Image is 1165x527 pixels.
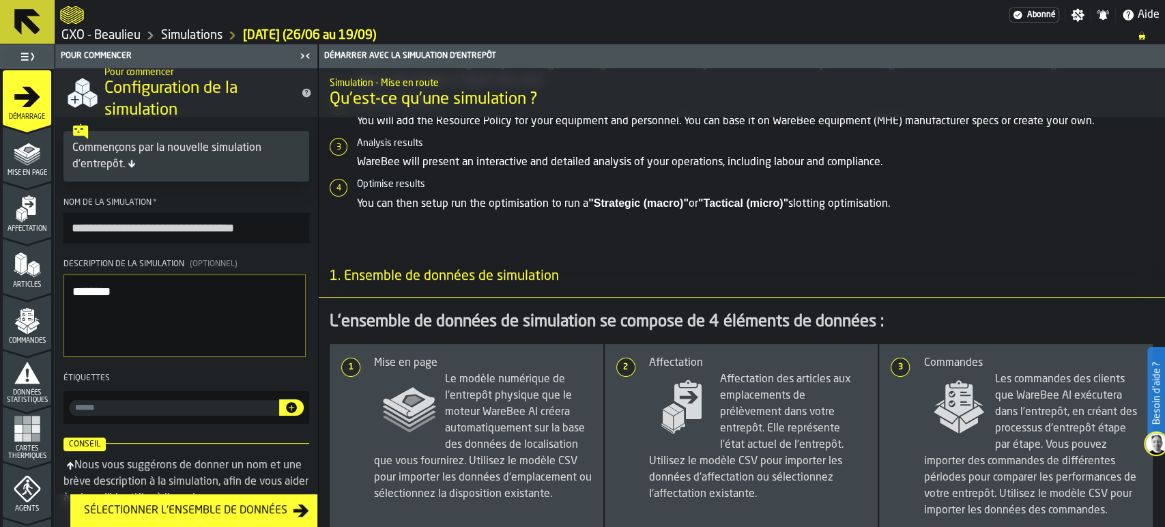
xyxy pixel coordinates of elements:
[69,400,279,416] input: input-value- input-value-
[243,28,376,43] a: link-to-/wh/i/879171bb-fb62-45b6-858d-60381ae340f0/simulations/23839f36-b10e-47fa-844b-474ee8fb0018
[3,169,51,177] span: Mise en page
[63,274,306,358] textarea: Description de la simulation(optionnel)
[321,51,1162,61] div: Démarrer avec la simulation d'entrepôt
[319,256,1165,298] h3: title-section-1. Ensemble de données de simulation
[618,362,634,372] span: 2
[1116,7,1165,23] label: button-toggle-Aide
[357,154,1154,171] p: WareBee will present an interactive and detailed analysis of your operations, including labour an...
[1009,8,1059,23] div: Abonnement au menu
[60,27,1160,44] nav: Breadcrumb
[3,225,51,233] span: Affectation
[3,406,51,461] li: menu Cartes thermiques
[190,260,238,268] span: (optionnel)
[923,371,1142,519] span: Les commandes des clients que WareBee AI exécutera dans l'entrepôt, en créant des processus d'ent...
[3,70,51,125] li: menu Démarrage
[296,48,315,64] label: button-toggle-Fermez-moi
[61,28,141,43] a: link-to-/wh/i/879171bb-fb62-45b6-858d-60381ae340f0
[63,460,308,504] div: Nous vous suggérons de donner un nom et une brève description à la simulation, afin de vous aider...
[78,502,293,519] div: Sélectionner l'ensemble de données
[3,445,51,460] span: Cartes thermiques
[374,371,592,502] span: Le modèle numérique de l'entrepôt physique que le moteur WareBee AI créera automatiquement sur la...
[3,505,51,513] span: Agents
[63,374,110,382] span: Étiquettes
[649,371,867,502] span: Affectation des articles aux emplacements de prélèvement dans votre entrepôt. Elle représente l'é...
[3,113,51,121] span: Démarrage
[3,337,51,345] span: Commandes
[104,64,290,78] h2: Sub Title
[319,68,1165,117] div: title-Qu'est-ce qu'une simulation ?
[649,355,867,371] div: Affectation
[1009,8,1059,23] a: link-to-/wh/i/879171bb-fb62-45b6-858d-60381ae340f0/settings/billing
[330,75,1154,89] h2: Sub Title
[161,28,222,43] a: link-to-/wh/i/879171bb-fb62-45b6-858d-60381ae340f0
[1149,348,1164,438] label: Besoin d'aide ?
[69,400,279,416] label: input-value-
[3,47,51,66] label: button-toggle-Basculer le menu complet
[55,44,317,68] header: Pour commencer
[357,195,1154,212] p: You can then setup run the optimisation to run a or slotting optimisation.
[3,350,51,405] li: menu Données statistiques
[892,362,908,372] span: 3
[330,311,1154,333] div: L'ensemble de données de simulation se compose de 4 éléments de données :
[153,198,157,208] span: Exigée
[330,89,1154,111] span: Qu'est-ce qu'une simulation ?
[3,462,51,517] li: menu Agents
[63,438,106,451] span: Conseil
[63,213,309,243] input: button-toolbar-Nom de la simulation
[60,3,84,27] a: logo-header
[3,389,51,404] span: Données statistiques
[319,44,1165,68] header: Démarrer avec la simulation d'entrepôt
[3,294,51,349] li: menu Commandes
[58,51,296,61] div: Pour commencer
[357,113,1154,130] p: You will add the Resource Policy for your equipment and personnel. You can base it on WareBee equ...
[698,197,788,209] strong: "Tactical (micro)"
[3,281,51,289] span: Articles
[357,179,1154,190] h6: Optimise results
[279,399,304,416] button: button-
[1091,8,1115,22] label: button-toggle-Notifications
[3,238,51,293] li: menu Articles
[70,494,317,527] button: button-Sélectionner l'ensemble de données
[3,182,51,237] li: menu Affectation
[319,267,559,286] span: 1. Ensemble de données de simulation
[1065,8,1090,22] label: button-toggle-Paramètres
[1138,7,1160,23] span: Aide
[1027,10,1056,20] span: Abonné
[104,78,290,122] span: Configuration de la simulation
[923,355,1142,371] div: Commandes
[63,260,184,268] span: Description de la simulation
[63,198,309,243] label: button-toolbar-Nom de la simulation
[3,126,51,181] li: menu Mise en page
[357,138,1154,149] h6: Analysis results
[63,198,309,208] div: Nom de la simulation
[588,197,689,209] strong: "Strategic (macro)"
[72,140,300,173] div: Commençons par la nouvelle simulation d'entrepôt.
[343,362,359,372] span: 1
[374,355,592,371] div: Mise en page
[55,68,317,117] div: title-Configuration de la simulation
